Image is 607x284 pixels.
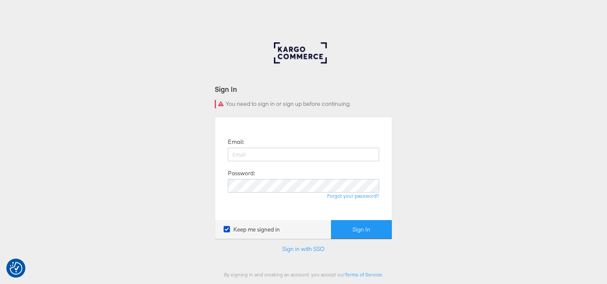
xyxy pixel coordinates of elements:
div: Sign In [215,84,392,94]
div: By signing in and creating an account, you accept our . [215,271,392,278]
button: Consent Preferences [10,262,22,275]
a: Sign in with SSO [282,245,325,253]
a: Forgot your password? [327,193,379,199]
label: Email: [228,138,244,146]
img: Revisit consent button [10,262,22,275]
label: Password: [228,169,255,177]
div: You need to sign in or sign up before continuing. [215,100,392,108]
button: Sign In [331,220,392,239]
input: Email [228,148,379,161]
label: Keep me signed in [224,226,280,234]
a: Terms of Service [345,271,382,278]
